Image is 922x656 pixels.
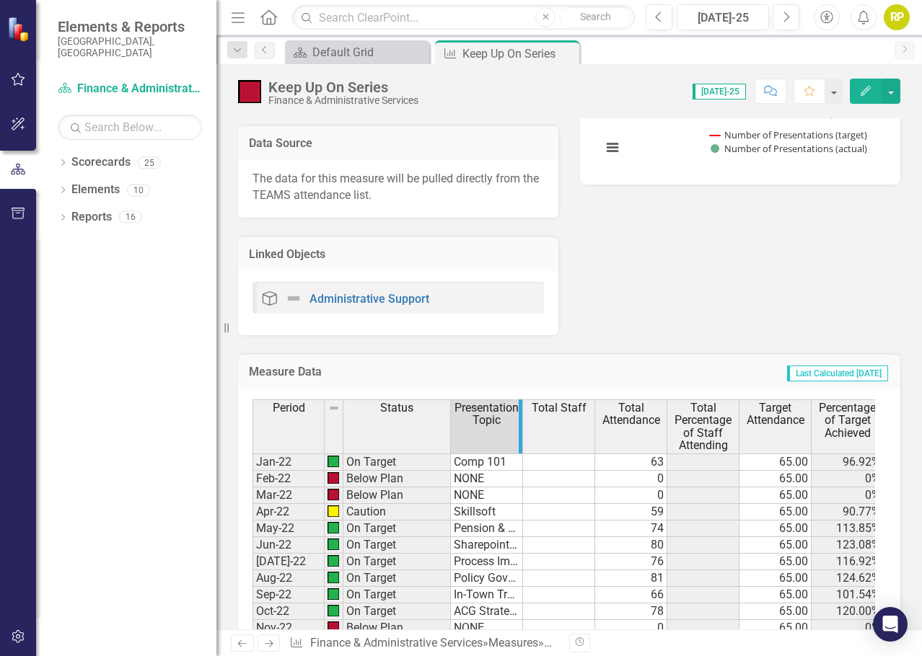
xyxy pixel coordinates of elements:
[253,587,325,603] td: Sep-22
[451,554,523,570] td: Process Improvement
[249,365,515,378] h3: Measure Data
[268,95,418,106] div: Finance & Administrative Services
[253,487,325,504] td: Mar-22
[451,453,523,471] td: Comp 101
[343,554,451,570] td: On Target
[812,570,884,587] td: 124.62%
[253,453,325,471] td: Jan-22
[127,184,150,196] div: 10
[595,570,667,587] td: 81
[249,137,548,150] h3: Data Source
[595,487,667,504] td: 0
[711,142,867,155] button: Show Number of Presentations (actual)
[343,537,451,554] td: On Target
[451,620,523,637] td: NONE
[812,554,884,570] td: 116.92%
[595,587,667,603] td: 66
[328,588,339,600] img: qoi8+tDX1Cshe4MRLoHWif8bEvsCPCNk57B6+9lXPthTOQ7A3rnoEaU+zTknrDqvQEDZRz6ZrJ6BwAAAAASUVORK5CYII=
[488,636,538,650] a: Measures
[343,587,451,603] td: On Target
[812,537,884,554] td: 123.08%
[328,472,339,484] img: wIrsPgAyvgjFZwaqX7ADigmGAP6+Ifk4GIoDCfUNBwoDALshCoa0vJUZAAAAAElFTkSuQmCC
[328,489,339,500] img: wIrsPgAyvgjFZwaqX7ADigmGAP6+Ifk4GIoDCfUNBwoDALshCoa0vJUZAAAAAElFTkSuQmCC
[71,182,120,198] a: Elements
[451,587,523,603] td: In-Town Travel/Business Expense
[328,522,339,533] img: qoi8+tDX1Cshe4MRLoHWif8bEvsCPCNk57B6+9lXPthTOQ7A3rnoEaU+zTknrDqvQEDZRz6ZrJ6BwAAAAASUVORK5CYII=
[328,621,339,633] img: wIrsPgAyvgjFZwaqX7ADigmGAP6+Ifk4GIoDCfUNBwoDALshCoa0vJUZAAAAAElFTkSuQmCC
[328,555,339,567] img: qoi8+tDX1Cshe4MRLoHWif8bEvsCPCNk57B6+9lXPthTOQ7A3rnoEaU+zTknrDqvQEDZRz6ZrJ6BwAAAAASUVORK5CYII=
[693,84,746,99] span: [DATE]-25
[739,453,812,471] td: 65.00
[343,471,451,487] td: Below Plan
[253,603,325,620] td: Oct-22
[812,471,884,487] td: 0%
[328,605,339,616] img: qoi8+tDX1Cshe4MRLoHWif8bEvsCPCNk57B6+9lXPthTOQ7A3rnoEaU+zTknrDqvQEDZRz6ZrJ6BwAAAAASUVORK5CYII=
[138,156,161,169] div: 25
[595,453,667,471] td: 63
[602,138,623,158] button: View chart menu, Chart
[238,80,261,103] img: Below Plan
[119,211,142,223] div: 16
[328,505,339,517] img: MMZ62Js+G8M2GQHvjZe4GrCnz1bpiyXxS34xdvneS0zpF8lAAAAABJRU5ErkJggg==
[253,471,325,487] td: Feb-22
[285,290,302,307] img: Not Defined
[595,603,667,620] td: 78
[873,607,908,642] div: Open Intercom Messenger
[739,587,812,603] td: 65.00
[595,554,667,570] td: 76
[253,504,325,520] td: Apr-22
[812,487,884,504] td: 0%
[451,537,523,554] td: Sharepoint Hub
[253,520,325,537] td: May-22
[328,538,339,550] img: qoi8+tDX1Cshe4MRLoHWif8bEvsCPCNk57B6+9lXPthTOQ7A3rnoEaU+zTknrDqvQEDZRz6ZrJ6BwAAAAASUVORK5CYII=
[58,35,202,59] small: [GEOGRAPHIC_DATA], [GEOGRAPHIC_DATA]
[289,635,558,652] div: » »
[253,570,325,587] td: Aug-22
[595,537,667,554] td: 80
[595,471,667,487] td: 0
[58,81,202,97] a: Finance & Administrative Services
[812,504,884,520] td: 90.77%
[812,620,884,637] td: 0%
[328,402,340,414] img: 8DAGhfEEPCf229AAAAAElFTkSuQmCC
[71,209,112,226] a: Reports
[312,43,426,61] div: Default Grid
[595,504,667,520] td: 59
[742,402,808,427] span: Target Attendance
[682,9,764,27] div: [DATE]-25
[787,365,888,381] span: Last Calculated [DATE]
[289,43,426,61] a: Default Grid
[343,603,451,620] td: On Target
[580,11,611,22] span: Search
[343,570,451,587] td: On Target
[812,520,884,537] td: 113.85%
[343,487,451,504] td: Below Plan
[451,520,523,537] td: Pension & 457
[343,620,451,637] td: Below Plan
[739,504,812,520] td: 65.00
[598,402,664,427] span: Total Attendance
[884,4,910,30] button: RP
[532,402,587,415] span: Total Staff
[343,504,451,520] td: Caution
[451,570,523,587] td: Policy Governance
[595,520,667,537] td: 74
[812,453,884,471] td: 96.92%
[58,115,202,140] input: Search Below...
[451,603,523,620] td: ACG Strategic Plan & Benefits
[253,171,544,204] p: The data for this measure will be pulled directly from the TEAMS attendance list.
[451,504,523,520] td: Skillsoft
[739,554,812,570] td: 65.00
[249,248,548,261] h3: Linked Objects
[815,402,880,440] span: Percentage of Target Achieved
[273,402,305,415] span: Period
[454,402,519,427] span: Presentation Topic
[670,402,736,452] span: Total Percentage of Staff Attending
[677,4,769,30] button: [DATE]-25
[343,520,451,537] td: On Target
[710,128,866,141] button: Show Number of Presentations (target)
[739,471,812,487] td: 65.00
[58,18,202,35] span: Elements & Reports
[253,554,325,570] td: [DATE]-22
